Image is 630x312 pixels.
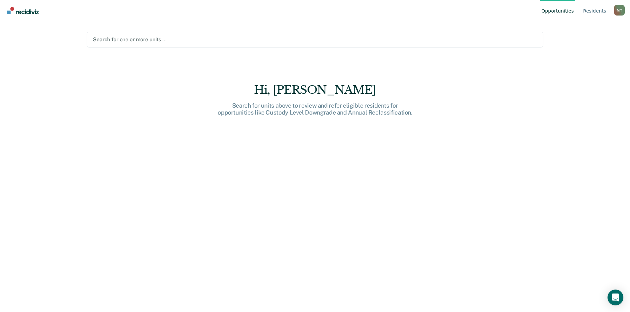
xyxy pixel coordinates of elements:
button: Profile dropdown button [614,5,625,16]
div: Search for units above to review and refer eligible residents for opportunities like Custody Leve... [209,102,421,116]
img: Recidiviz [7,7,39,14]
div: Hi, [PERSON_NAME] [209,83,421,97]
div: M T [614,5,625,16]
div: Open Intercom Messenger [608,290,623,305]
